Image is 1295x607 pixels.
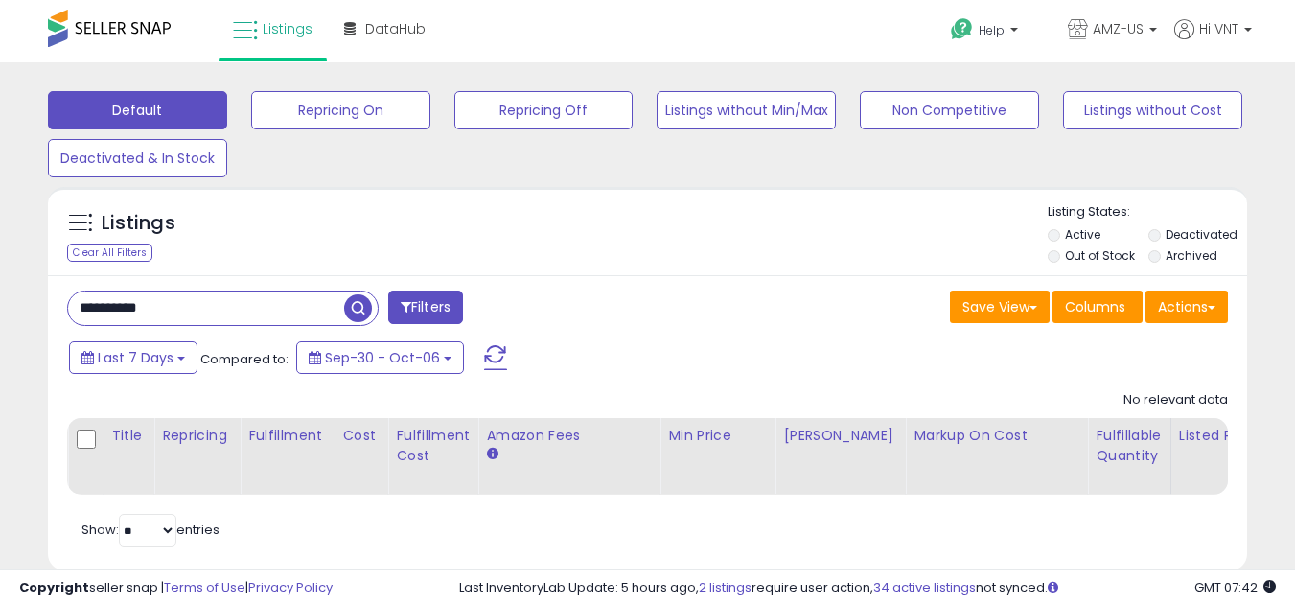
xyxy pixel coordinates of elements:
span: DataHub [365,19,426,38]
div: Title [111,426,146,446]
span: Help [979,22,1005,38]
label: Out of Stock [1065,247,1135,264]
button: Listings without Cost [1063,91,1242,129]
div: Min Price [668,426,767,446]
span: Show: entries [81,521,220,539]
i: Get Help [950,17,974,41]
a: 2 listings [699,578,752,596]
div: Fulfillment [248,426,326,446]
button: Listings without Min/Max [657,91,836,129]
button: Actions [1145,291,1228,323]
span: Sep-30 - Oct-06 [325,348,440,367]
div: Repricing [162,426,232,446]
div: No relevant data [1123,391,1228,409]
button: Repricing On [251,91,430,129]
span: Hi VNT [1199,19,1238,38]
div: [PERSON_NAME] [783,426,897,446]
button: Last 7 Days [69,341,197,374]
div: seller snap | | [19,579,333,597]
span: Listings [263,19,312,38]
div: Cost [343,426,381,446]
div: Clear All Filters [67,244,152,262]
span: Last 7 Days [98,348,173,367]
label: Archived [1166,247,1217,264]
button: Non Competitive [860,91,1039,129]
div: Fulfillment Cost [396,426,470,466]
button: Save View [950,291,1050,323]
span: AMZ-US [1093,19,1144,38]
button: Filters [388,291,463,324]
a: Terms of Use [164,578,245,596]
small: Amazon Fees. [486,446,497,463]
th: The percentage added to the cost of goods (COGS) that forms the calculator for Min & Max prices. [906,418,1088,495]
div: Last InventoryLab Update: 5 hours ago, require user action, not synced. [459,579,1276,597]
div: Amazon Fees [486,426,652,446]
label: Active [1065,226,1100,243]
span: Columns [1065,297,1125,316]
span: 2025-10-14 07:42 GMT [1194,578,1276,596]
div: Markup on Cost [913,426,1079,446]
strong: Copyright [19,578,89,596]
span: Compared to: [200,350,289,368]
button: Repricing Off [454,91,634,129]
button: Default [48,91,227,129]
a: Help [936,3,1051,62]
h5: Listings [102,210,175,237]
a: Privacy Policy [248,578,333,596]
label: Deactivated [1166,226,1237,243]
p: Listing States: [1048,203,1247,222]
a: 34 active listings [873,578,976,596]
div: Fulfillable Quantity [1096,426,1162,466]
button: Columns [1052,291,1143,323]
button: Sep-30 - Oct-06 [296,341,464,374]
a: Hi VNT [1174,19,1252,62]
button: Deactivated & In Stock [48,139,227,177]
